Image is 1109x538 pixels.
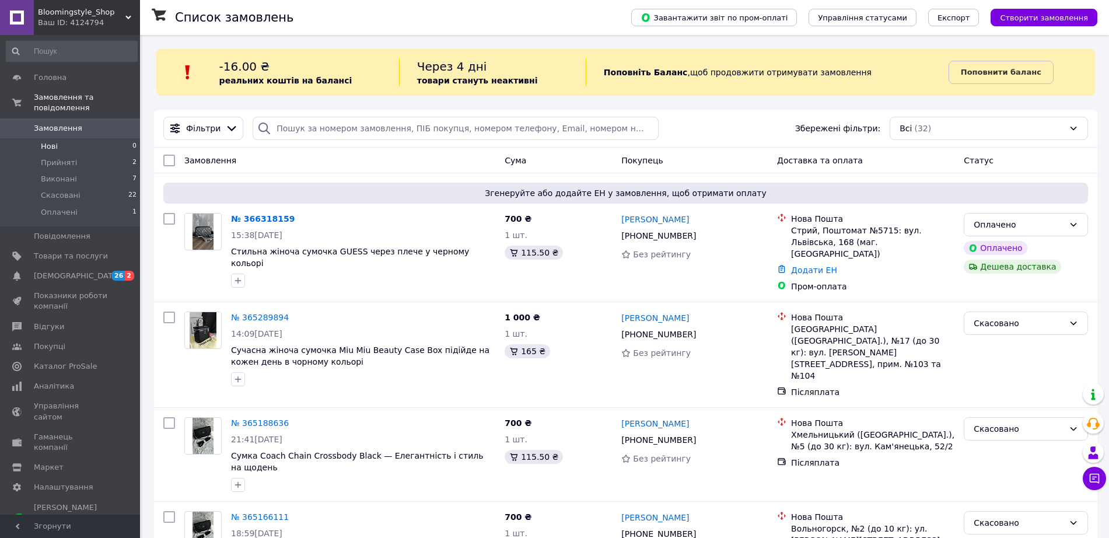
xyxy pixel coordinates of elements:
div: Скасовано [974,516,1064,529]
span: Всі [900,123,912,134]
span: Покупці [34,341,65,352]
input: Пошук за номером замовлення, ПІБ покупця, номером телефону, Email, номером накладної [253,117,659,140]
span: Збережені фільтри: [795,123,880,134]
a: Сучасна жіноча сумочка Miu Miu Beauty Case Box підійде на кожен день в чорному кольорі [231,345,489,366]
div: Скасовано [974,317,1064,330]
span: 700 ₴ [505,418,531,428]
button: Чат з покупцем [1083,467,1106,490]
span: Управління сайтом [34,401,108,422]
span: (32) [914,124,931,133]
span: 21:41[DATE] [231,435,282,444]
a: Фото товару [184,213,222,250]
img: :exclamation: [179,64,197,81]
span: Нові [41,141,58,152]
span: 1 шт. [505,329,527,338]
span: Статус [964,156,993,165]
div: Пром-оплата [791,281,954,292]
span: Гаманець компанії [34,432,108,453]
a: Сумка Coach Chain Crossbody Black — Елегантність і стиль на щодень [231,451,483,472]
img: Фото товару [193,418,213,454]
div: Скасовано [974,422,1064,435]
img: Фото товару [193,214,213,250]
a: № 365188636 [231,418,289,428]
div: [PHONE_NUMBER] [619,432,698,448]
span: 0 [132,141,137,152]
a: [PERSON_NAME] [621,512,689,523]
b: Поповнити баланс [961,68,1041,76]
div: Післяплата [791,457,954,469]
span: Оплачені [41,207,78,218]
span: 7 [132,174,137,184]
b: товари стануть неактивні [417,76,538,85]
a: [PERSON_NAME] [621,418,689,429]
span: [PERSON_NAME] та рахунки [34,502,108,534]
span: Завантажити звіт по пром-оплаті [641,12,788,23]
a: Фото товару [184,312,222,349]
a: № 366318159 [231,214,295,223]
a: № 365289894 [231,313,289,322]
div: 115.50 ₴ [505,246,563,260]
button: Завантажити звіт по пром-оплаті [631,9,797,26]
div: Нова Пошта [791,511,954,523]
div: Оплачено [964,241,1027,255]
span: Показники роботи компанії [34,291,108,312]
span: 15:38[DATE] [231,230,282,240]
span: Аналітика [34,381,74,392]
div: [PHONE_NUMBER] [619,326,698,343]
span: Доставка та оплата [777,156,863,165]
div: Хмельницький ([GEOGRAPHIC_DATA].), №5 (до 30 кг): вул. Кам'янецька, 52/2 [791,429,954,452]
span: Налаштування [34,482,93,492]
div: Нова Пошта [791,213,954,225]
span: Покупець [621,156,663,165]
span: 1 000 ₴ [505,313,540,322]
span: -16.00 ₴ [219,60,270,74]
div: 165 ₴ [505,344,550,358]
span: Bloomingstyle_Shop [38,7,125,18]
a: № 365166111 [231,512,289,522]
a: [PERSON_NAME] [621,214,689,225]
a: Стильна жіноча сумочка GUESS через плече у черному кольорі [231,247,469,268]
a: Фото товару [184,417,222,455]
span: 26 [111,271,125,281]
span: Без рейтингу [633,348,691,358]
span: Товари та послуги [34,251,108,261]
div: [GEOGRAPHIC_DATA] ([GEOGRAPHIC_DATA].), №17 (до 30 кг): вул. [PERSON_NAME][STREET_ADDRESS], прим.... [791,323,954,382]
b: Поповніть Баланс [604,68,688,77]
div: [PHONE_NUMBER] [619,228,698,244]
input: Пошук [6,41,138,62]
a: Додати ЕН [791,265,837,275]
span: Маркет [34,462,64,473]
span: 2 [125,271,134,281]
span: 1 шт. [505,435,527,444]
div: Дешева доставка [964,260,1061,274]
span: Без рейтингу [633,454,691,463]
span: [DEMOGRAPHIC_DATA] [34,271,120,281]
a: [PERSON_NAME] [621,312,689,324]
div: 115.50 ₴ [505,450,563,464]
button: Створити замовлення [991,9,1097,26]
div: Нова Пошта [791,312,954,323]
span: 700 ₴ [505,512,531,522]
span: Замовлення та повідомлення [34,92,140,113]
div: Оплачено [974,218,1064,231]
span: Скасовані [41,190,81,201]
span: Каталог ProSale [34,361,97,372]
span: 1 [132,207,137,218]
span: Виконані [41,174,77,184]
span: Повідомлення [34,231,90,242]
div: Стрий, Поштомат №5715: вул. Львівська, 168 (маг. [GEOGRAPHIC_DATA]) [791,225,954,260]
span: Замовлення [34,123,82,134]
span: Фільтри [186,123,221,134]
div: Ваш ID: 4124794 [38,18,140,28]
a: Поповнити баланс [949,61,1054,84]
span: Замовлення [184,156,236,165]
span: Відгуки [34,322,64,332]
span: 1 шт. [505,529,527,538]
div: , щоб продовжити отримувати замовлення [586,58,949,86]
span: 700 ₴ [505,214,531,223]
span: Створити замовлення [1000,13,1088,22]
div: Нова Пошта [791,417,954,429]
button: Експорт [928,9,979,26]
